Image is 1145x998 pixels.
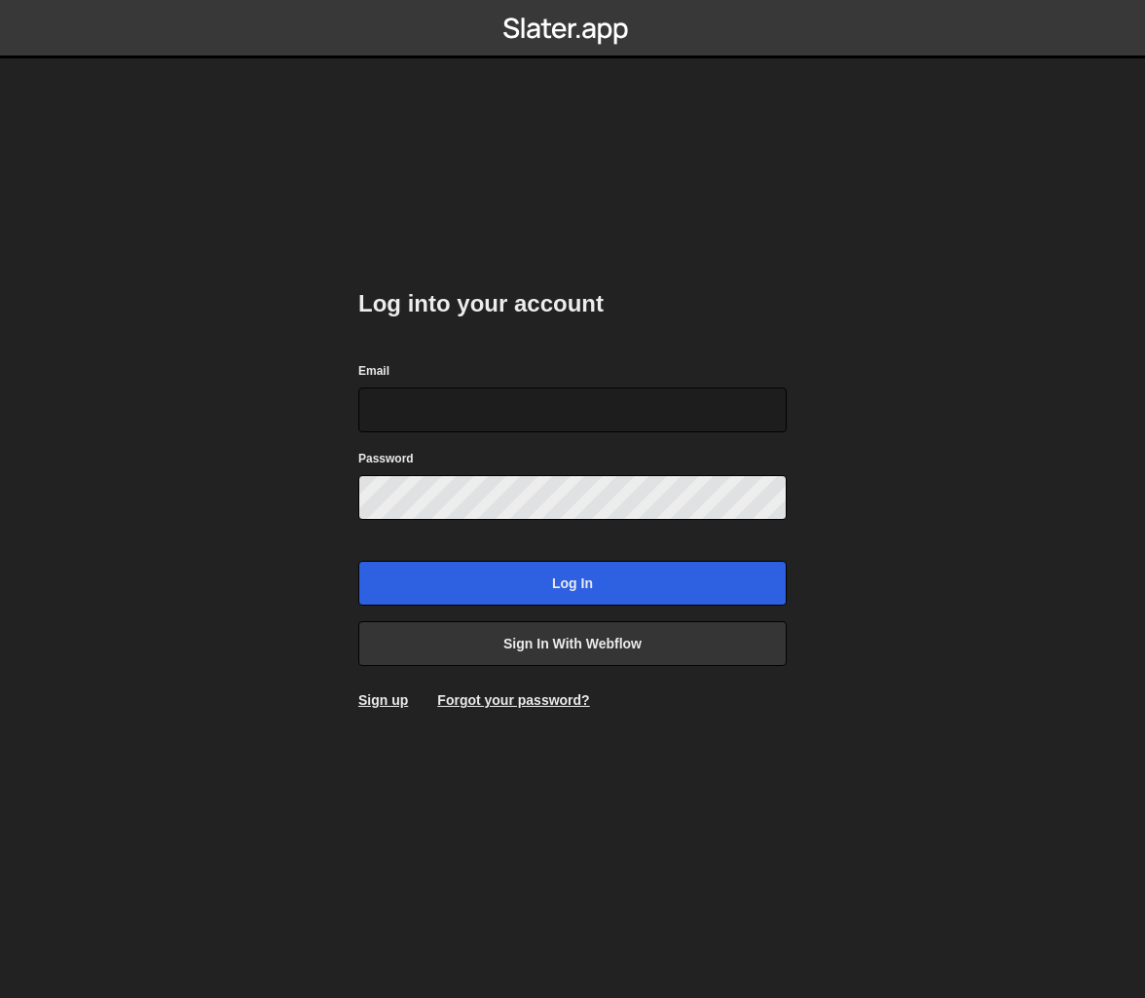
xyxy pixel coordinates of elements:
a: Sign up [358,692,408,708]
a: Sign in with Webflow [358,621,787,666]
h2: Log into your account [358,288,787,319]
label: Password [358,449,414,468]
label: Email [358,361,389,381]
input: Log in [358,561,787,606]
a: Forgot your password? [437,692,589,708]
